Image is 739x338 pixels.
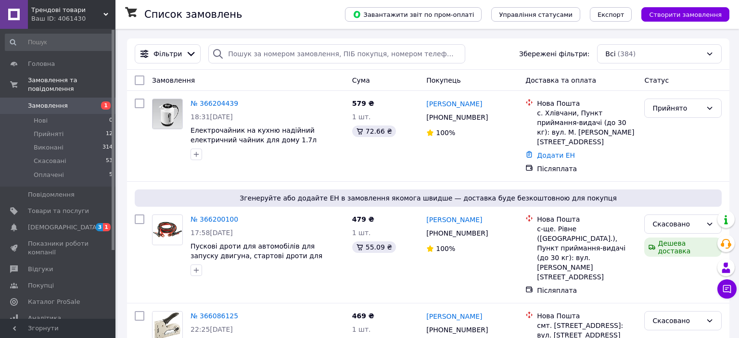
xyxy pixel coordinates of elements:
[31,6,103,14] span: Трендові товари
[144,9,242,20] h1: Список замовлень
[644,238,722,257] div: Дешева доставка
[525,76,596,84] span: Доставка та оплата
[519,49,589,59] span: Збережені фільтри:
[191,113,233,121] span: 18:31[DATE]
[101,101,111,110] span: 1
[191,100,238,107] a: № 366204439
[34,143,64,152] span: Виконані
[191,312,238,320] a: № 366086125
[537,164,637,174] div: Післяплата
[537,151,575,159] a: Додати ЕН
[153,222,182,238] img: Фото товару
[28,101,68,110] span: Замовлення
[191,325,233,333] span: 22:25[DATE]
[590,7,632,22] button: Експорт
[208,44,465,63] input: Пошук за номером замовлення, ПІБ покупця, номером телефону, Email, номером накладної
[191,126,317,163] a: Електрочайник на кухню надійний електричний чайник для дому 1.7л Maestro11 побутовий з функцією а...
[644,76,669,84] span: Статус
[499,11,573,18] span: Управління статусами
[139,193,718,203] span: Згенеруйте або додайте ЕН в замовлення якомога швидше — доставка буде безкоштовною для покупця
[352,229,371,237] span: 1 шт.
[537,311,637,321] div: Нова Пошта
[426,76,460,84] span: Покупець
[491,7,580,22] button: Управління статусами
[152,76,195,84] span: Замовлення
[345,7,482,22] button: Завантажити звіт по пром-оплаті
[191,242,344,269] a: Пускові дроти для автомобілів для запуску двигуна, стартові дроти для прикурювання авто потужні 4...
[106,157,113,165] span: 53
[153,49,182,59] span: Фільтри
[352,100,374,107] span: 579 ₴
[106,130,113,138] span: 12
[598,11,624,18] span: Експорт
[649,11,722,18] span: Створити замовлення
[618,50,636,58] span: (384)
[28,76,115,93] span: Замовлення та повідомлення
[436,245,455,252] span: 100%
[152,99,183,129] a: Фото товару
[103,223,111,231] span: 1
[31,14,115,23] div: Ваш ID: 4061430
[537,99,637,108] div: Нова Пошта
[352,113,371,121] span: 1 шт.
[5,34,114,51] input: Пошук
[632,10,729,18] a: Створити замовлення
[109,171,113,179] span: 5
[28,190,75,199] span: Повідомлення
[28,207,89,215] span: Товари та послуги
[34,130,64,138] span: Прийняті
[191,229,233,237] span: 17:58[DATE]
[28,239,89,257] span: Показники роботи компанії
[28,60,55,68] span: Головна
[537,224,637,282] div: с-ще. Рівне ([GEOGRAPHIC_DATA].), Пункт приймання-видачі (до 30 кг): вул. [PERSON_NAME][STREET_AD...
[191,215,238,223] a: № 366200100
[717,279,737,299] button: Чат з покупцем
[652,219,702,229] div: Скасовано
[34,157,66,165] span: Скасовані
[352,312,374,320] span: 469 ₴
[537,286,637,295] div: Післяплата
[102,143,113,152] span: 314
[426,312,482,321] a: [PERSON_NAME]
[352,215,374,223] span: 479 ₴
[424,226,490,240] div: [PHONE_NUMBER]
[352,125,396,137] div: 72.66 ₴
[426,99,482,109] a: [PERSON_NAME]
[28,223,99,232] span: [DEMOGRAPHIC_DATA]
[652,103,702,113] div: Прийнято
[28,265,53,274] span: Відгуки
[34,116,48,125] span: Нові
[641,7,729,22] button: Створити замовлення
[426,215,482,225] a: [PERSON_NAME]
[153,99,182,128] img: Фото товару
[152,214,183,245] a: Фото товару
[436,129,455,137] span: 100%
[352,241,396,253] div: 55.09 ₴
[605,49,615,59] span: Всі
[96,223,103,231] span: 3
[652,315,702,326] div: Скасовано
[28,314,61,323] span: Аналітика
[28,298,80,306] span: Каталог ProSale
[109,116,113,125] span: 0
[537,108,637,147] div: с. Хлівчани, Пункт приймання-видачі (до 30 кг): вул. М. [PERSON_NAME][STREET_ADDRESS]
[424,323,490,337] div: [PHONE_NUMBER]
[537,214,637,224] div: Нова Пошта
[352,325,371,333] span: 1 шт.
[424,111,490,124] div: [PHONE_NUMBER]
[353,10,474,19] span: Завантажити звіт по пром-оплаті
[352,76,370,84] span: Cума
[28,281,54,290] span: Покупці
[34,171,64,179] span: Оплачені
